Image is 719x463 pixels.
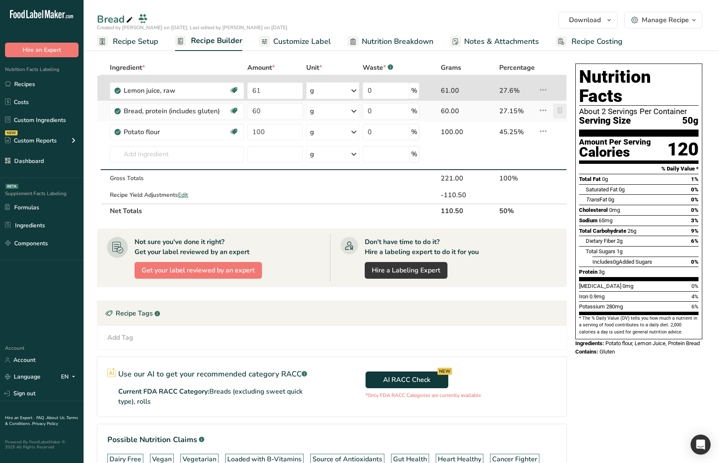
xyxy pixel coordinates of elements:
[191,35,242,46] span: Recipe Builder
[441,86,496,96] div: 61.00
[642,15,689,25] div: Manage Recipe
[499,173,535,183] div: 100%
[178,191,188,199] span: Edit
[450,32,539,51] a: Notes & Attachments
[579,269,597,275] span: Protein
[579,116,631,126] span: Serving Size
[691,435,711,455] div: Open Intercom Messenger
[617,238,622,244] span: 2g
[142,265,255,275] span: Get your label reviewed by an expert
[247,63,275,73] span: Amount
[5,415,35,421] a: Hire an Expert .
[599,269,605,275] span: 3g
[691,293,699,300] span: 4%
[97,32,158,51] a: Recipe Setup
[366,371,448,388] button: AI RACC Check NEW
[586,248,615,254] span: Total Sugars
[124,127,228,137] div: Potato flour
[592,259,652,265] span: Includes Added Sugars
[348,32,433,51] a: Nutrition Breakdown
[110,191,244,199] div: Recipe Yield Adjustments
[110,63,145,73] span: Ingredient
[691,196,699,203] span: 0%
[602,176,608,182] span: 0g
[113,36,158,47] span: Recipe Setup
[667,138,699,160] div: 120
[572,36,622,47] span: Recipe Costing
[579,138,651,146] div: Amount Per Serving
[691,238,699,244] span: 6%
[365,262,447,279] a: Hire a Labeling Expert
[589,293,605,300] span: 0.9mg
[609,207,620,213] span: 0mg
[499,86,535,96] div: 27.6%
[5,415,78,427] a: Terms & Conditions .
[691,259,699,265] span: 0%
[5,130,18,135] div: NEW
[61,372,79,382] div: EN
[600,349,615,355] span: Gluten
[441,173,496,183] div: 221.00
[569,15,601,25] span: Download
[579,293,588,300] span: Iron
[499,63,535,73] span: Percentage
[579,176,601,182] span: Total Fat
[383,375,430,385] span: AI RACC Check
[437,368,452,375] div: NEW
[118,369,307,380] p: Use our AI to get your recommended category RACC
[498,204,536,219] th: 50%
[464,36,539,47] span: Notes & Attachments
[682,116,699,126] span: 50g
[579,228,626,234] span: Total Carbohydrate
[36,415,46,421] a: FAQ .
[135,262,262,279] button: Get your label reviewed by an expert
[273,36,331,47] span: Customize Label
[556,32,622,51] a: Recipe Costing
[5,440,79,450] div: Powered By FoodLabelMaker © 2025 All Rights Reserved
[118,387,320,407] p: Current FDA RACC Category:
[619,186,625,193] span: 0g
[586,196,600,203] i: Trans
[617,248,622,254] span: 1g
[97,24,287,31] span: Created by [PERSON_NAME] on [DATE], Last edited by [PERSON_NAME] on [DATE]
[575,340,604,346] span: Ingredients:
[499,127,535,137] div: 45.25%
[605,340,700,346] span: Potato flour, Lemon Juice, Protein Bread
[97,12,135,27] div: Bread
[691,207,699,213] span: 0%
[259,32,331,51] a: Customize Label
[97,301,567,326] div: Recipe Tags
[622,283,633,289] span: 0mg
[608,196,614,203] span: 0g
[441,127,496,137] div: 100.00
[691,176,699,182] span: 1%
[691,217,699,224] span: 3%
[579,283,621,289] span: [MEDICAL_DATA]
[579,164,699,174] section: % Daily Value *
[135,237,249,257] div: Not sure you've done it right? Get your label reviewed by an expert
[606,303,623,310] span: 280mg
[691,303,699,310] span: 6%
[107,434,556,445] h1: Possible Nutrition Claims
[579,146,651,158] div: Calories
[175,31,242,51] a: Recipe Builder
[579,217,597,224] span: Sodium
[366,392,481,399] p: *Only FDA RACC Categories are currently available
[586,186,617,193] span: Saturated Fat
[586,238,615,244] span: Dietary Fiber
[46,415,66,421] a: About Us .
[613,259,619,265] span: 0g
[439,204,498,219] th: 110.50
[5,184,18,189] div: BETA
[124,86,228,96] div: Lemon juice, raw
[306,63,322,73] span: Unit
[599,217,612,224] span: 65mg
[124,106,228,116] div: Bread, protein (includes gluten)
[579,207,608,213] span: Cholesterol
[5,136,57,145] div: Custom Reports
[310,86,314,96] div: g
[628,228,636,234] span: 26g
[691,186,699,193] span: 0%
[691,228,699,234] span: 9%
[579,315,699,336] section: * The % Daily Value (DV) tells you how much a nutrient in a serving of food contributes to a dail...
